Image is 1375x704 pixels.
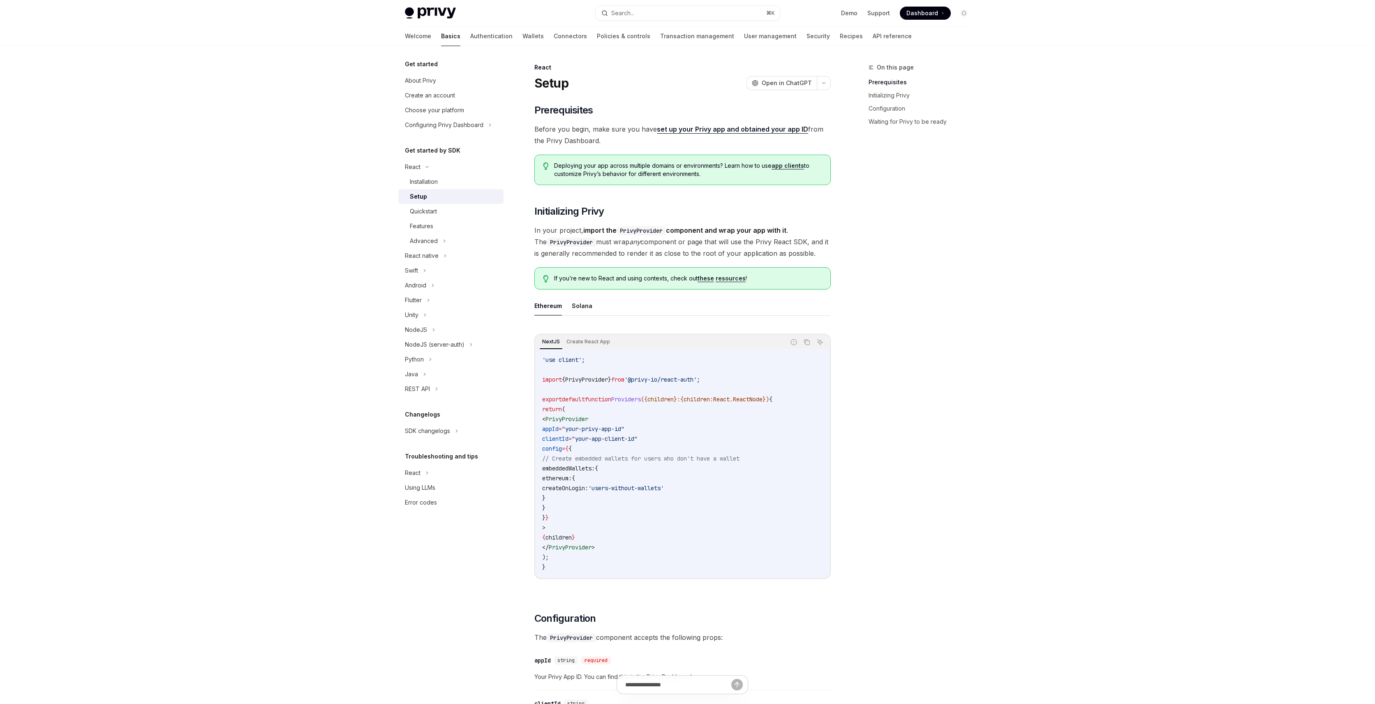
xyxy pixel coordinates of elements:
div: Features [410,221,433,231]
span: "your-app-client-id" [572,435,638,442]
div: Unity [405,310,418,320]
span: ; [582,356,585,364]
a: Welcome [405,26,431,46]
span: children [647,396,674,403]
span: string [557,657,575,664]
span: embeddedWallets: [542,465,595,472]
div: Configuring Privy Dashboard [405,120,483,130]
div: Advanced [410,236,438,246]
span: ); [542,553,549,561]
strong: import the component and wrap your app with it [583,226,786,234]
span: children [684,396,710,403]
span: return [542,405,562,413]
span: = [568,435,572,442]
span: ⌘ K [766,10,775,16]
a: Policies & controls [597,26,650,46]
a: API reference [873,26,912,46]
a: these [698,275,714,282]
div: Quickstart [410,206,437,216]
button: Solana [572,296,592,315]
span: The component accepts the following props: [534,632,831,643]
a: Basics [441,26,460,46]
span: . [730,396,733,403]
a: Support [867,9,890,17]
span: }) [763,396,769,403]
button: Toggle dark mode [957,7,971,20]
span: export [542,396,562,403]
span: } [572,534,575,541]
div: Setup [410,192,427,201]
span: { [572,475,575,482]
span: { [595,465,598,472]
div: React [534,63,831,72]
a: Initializing Privy [869,89,977,102]
span: } [542,563,545,571]
span: Configuration [534,612,596,625]
span: "your-privy-app-id" [562,425,624,433]
div: NodeJS (server-auth) [405,340,464,350]
span: > [542,524,545,531]
span: Dashboard [906,9,938,17]
div: React [405,162,421,172]
code: PrivyProvider [547,633,596,642]
span: Deploying your app across multiple domains or environments? Learn how to use to customize Privy’s... [554,162,822,178]
div: appId [534,656,551,665]
a: app clients [772,162,804,169]
div: Error codes [405,498,437,507]
div: Java [405,369,418,379]
span: < [542,415,545,423]
span: > [592,544,595,551]
button: Report incorrect code [788,337,799,347]
a: Create an account [398,88,504,103]
div: Create an account [405,90,455,100]
span: { [562,376,565,383]
div: Using LLMs [405,483,435,493]
a: Using LLMs [398,480,504,495]
span: } [542,504,545,512]
a: About Privy [398,73,504,88]
div: Android [405,280,426,290]
span: function [585,396,611,403]
div: Search... [611,8,634,18]
div: Installation [410,177,438,187]
em: any [629,238,640,246]
a: Waiting for Privy to be ready [869,115,977,128]
span: : [710,396,713,403]
span: 'use client' [542,356,582,364]
span: : [677,396,680,403]
span: React [713,396,730,403]
div: React [405,468,421,478]
a: Choose your platform [398,103,504,118]
svg: Tip [543,275,549,283]
span: import [542,376,562,383]
a: Authentication [470,26,513,46]
span: '@privy-io/react-auth' [624,376,697,383]
span: ethereum: [542,475,572,482]
button: Open in ChatGPT [746,76,817,90]
div: required [581,656,611,665]
span: } [674,396,677,403]
span: ( [562,405,565,413]
span: appId [542,425,559,433]
span: // Create embedded wallets for users who don't have a wallet [542,455,739,462]
a: Transaction management [660,26,734,46]
span: </ [542,544,549,551]
a: User management [744,26,797,46]
span: PrivyProvider [545,415,588,423]
span: On this page [877,63,914,72]
span: ; [697,376,700,383]
span: Prerequisites [534,104,593,117]
span: Before you begin, make sure you have from the Privy Dashboard. [534,123,831,146]
span: Your Privy App ID. You can find this in the Privy Dashboard. [534,672,831,682]
button: Send message [731,679,743,690]
div: Swift [405,266,418,276]
h1: Setup [534,76,568,90]
a: Connectors [554,26,587,46]
img: light logo [405,7,456,19]
h5: Troubleshooting and tips [405,452,478,461]
span: from [611,376,624,383]
div: REST API [405,384,430,394]
span: createOnLogin: [542,484,588,492]
div: Create React App [564,337,612,347]
div: React native [405,251,439,261]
